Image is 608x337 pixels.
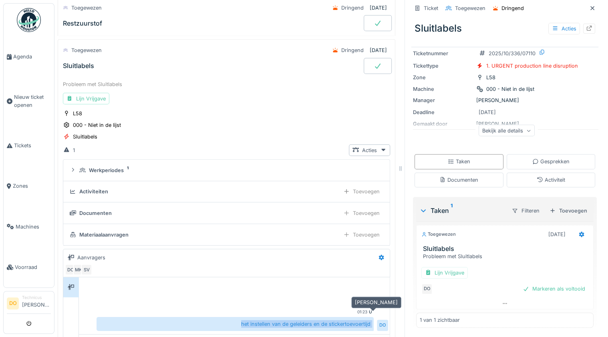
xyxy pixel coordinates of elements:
div: Toevoegen [340,207,383,219]
summary: ActiviteitenToevoegen [66,185,387,199]
div: [PERSON_NAME] [351,297,401,308]
span: Machines [16,223,51,231]
div: 1 van 1 zichtbaar [420,316,460,324]
sup: 1 [451,206,453,215]
span: Voorraad [15,263,51,271]
div: Materiaalaanvragen [79,231,129,239]
div: [PERSON_NAME] [413,96,597,104]
div: Activiteit [537,176,565,184]
div: Toegewezen [421,231,456,238]
div: Bekijk alle details [479,125,535,136]
div: Probleem met Sluitlabels [63,80,390,88]
div: Dringend [501,4,524,12]
div: Gesprekken [532,158,570,165]
span: Tickets [14,142,51,149]
div: 1. URGENT production line disruption [486,62,578,70]
div: Documenten [79,209,112,217]
div: Toegewezen [71,4,102,12]
a: Nieuw ticket openen [4,77,54,125]
span: Nieuw ticket openen [14,93,51,108]
span: Zones [13,182,51,190]
div: Tickettype [413,62,473,70]
div: Ticketnummer [413,50,473,57]
div: Sluitlabels [411,18,598,39]
div: Technicus [22,295,51,301]
div: Toevoegen [340,229,383,241]
div: Restzuurstof [63,20,102,27]
img: Badge_color-CXgf-gQk.svg [17,8,41,32]
div: Taken [448,158,470,165]
summary: MateriaalaanvragenToevoegen [66,227,387,242]
div: 000 - Niet in de lijst [486,85,534,93]
div: Acties [548,23,580,34]
div: Sluitlabels [63,62,94,70]
div: Activiteiten [79,188,108,195]
li: [PERSON_NAME] [22,295,51,312]
a: Tickets [4,125,54,166]
h3: Sluitlabels [423,245,590,253]
summary: Werkperiodes1 [66,163,387,178]
div: L58 [486,74,495,81]
div: MK [73,264,84,275]
div: 01:23 [357,309,367,315]
div: Ticket [424,4,438,12]
div: 2025/10/336/07110 [489,50,536,57]
span: Agenda [13,53,51,60]
div: Acties [349,144,390,156]
div: DO [421,283,433,295]
div: Deadline [413,108,473,116]
div: Zone [413,74,473,81]
li: DO [7,297,19,309]
div: Toevoegen [546,205,590,216]
div: Manager [413,96,473,104]
div: Probleem met Sluitlabels [423,253,590,260]
div: U [369,309,372,315]
div: Documenten [439,176,478,184]
div: [DATE] [370,46,387,54]
div: [DATE] [370,4,387,12]
a: Machines [4,207,54,247]
div: DO [65,264,76,275]
summary: DocumentenToevoegen [66,206,387,221]
a: Agenda [4,36,54,77]
div: Markeren als voltooid [519,283,588,294]
div: het instellen van de geleiders en de stickertoevoertijd [97,317,374,331]
div: Toevoegen [340,186,383,197]
div: Lijn Vrijgave [421,267,468,279]
div: 000 - Niet in de lijst [73,121,121,129]
div: SV [81,264,92,275]
div: Toegewezen [455,4,485,12]
div: [DATE] [548,231,566,238]
div: Lijn Vrijgave [63,93,109,104]
div: Machine [413,85,473,93]
div: Werkperiodes [89,166,124,174]
a: Zones [4,166,54,206]
div: Dringend [341,4,364,12]
div: Taken [419,206,505,215]
div: Sluitlabels [73,133,97,140]
a: DO Technicus[PERSON_NAME] [7,295,51,314]
div: Filteren [508,205,543,217]
a: Voorraad [4,247,54,287]
div: Dringend [341,46,364,54]
div: Toegewezen [71,46,102,54]
div: 1 [73,146,75,154]
div: DO [377,320,388,331]
div: Aanvragers [77,254,105,261]
div: L58 [73,110,82,117]
div: [DATE] [479,108,496,116]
